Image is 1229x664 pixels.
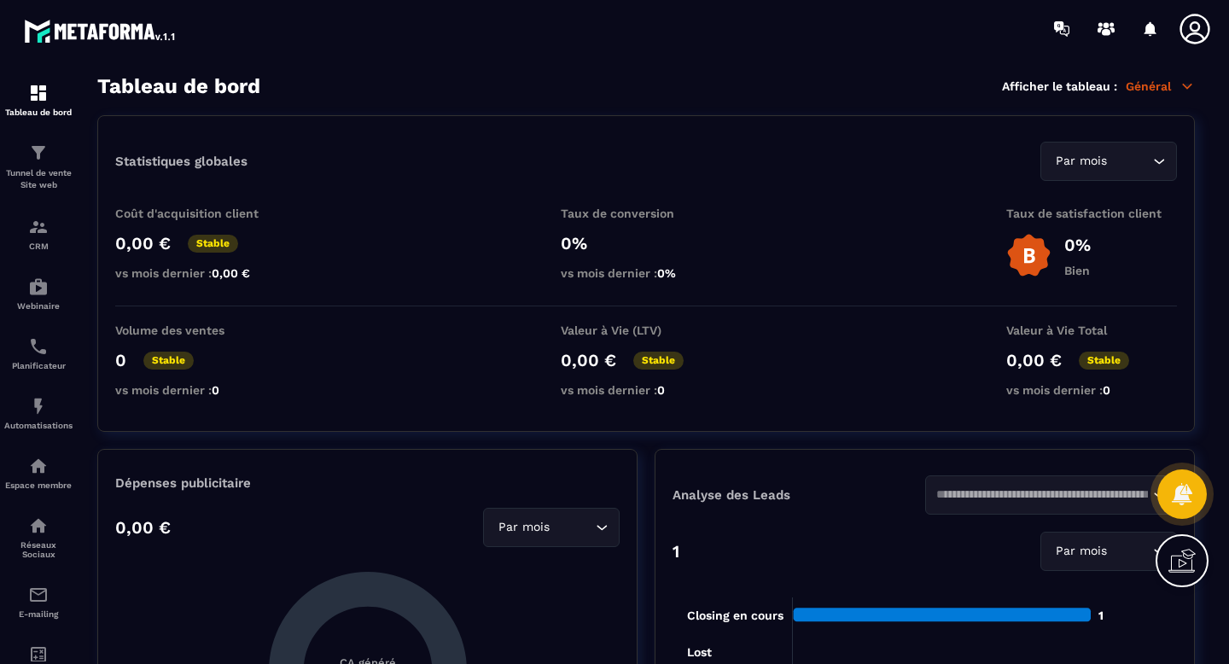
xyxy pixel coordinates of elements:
[1006,383,1177,397] p: vs mois dernier :
[936,486,1150,504] input: Search for option
[561,350,616,370] p: 0,00 €
[24,15,178,46] img: logo
[1006,233,1051,278] img: b-badge-o.b3b20ee6.svg
[115,475,620,491] p: Dépenses publicitaire
[4,503,73,572] a: social-networksocial-networkRéseaux Sociaux
[561,383,731,397] p: vs mois dernier :
[553,518,591,537] input: Search for option
[4,301,73,311] p: Webinaire
[4,572,73,632] a: emailemailE-mailing
[1040,532,1177,571] div: Search for option
[561,207,731,220] p: Taux de conversion
[4,167,73,191] p: Tunnel de vente Site web
[1051,542,1110,561] span: Par mois
[1110,542,1149,561] input: Search for option
[28,143,49,163] img: formation
[115,323,286,337] p: Volume des ventes
[1002,79,1117,93] p: Afficher le tableau :
[115,383,286,397] p: vs mois dernier :
[561,323,731,337] p: Valeur à Vie (LTV)
[657,266,676,280] span: 0%
[28,585,49,605] img: email
[115,154,248,169] p: Statistiques globales
[657,383,665,397] span: 0
[1040,142,1177,181] div: Search for option
[28,217,49,237] img: formation
[143,352,194,370] p: Stable
[115,207,286,220] p: Coût d'acquisition client
[1006,323,1177,337] p: Valeur à Vie Total
[4,540,73,559] p: Réseaux Sociaux
[1006,207,1177,220] p: Taux de satisfaction client
[28,83,49,103] img: formation
[28,515,49,536] img: social-network
[1110,152,1149,171] input: Search for option
[4,609,73,619] p: E-mailing
[561,233,731,253] p: 0%
[28,456,49,476] img: automations
[4,70,73,130] a: formationformationTableau de bord
[28,336,49,357] img: scheduler
[4,264,73,323] a: automationsautomationsWebinaire
[4,361,73,370] p: Planificateur
[673,541,679,562] p: 1
[212,266,250,280] span: 0,00 €
[4,130,73,204] a: formationformationTunnel de vente Site web
[4,242,73,251] p: CRM
[4,204,73,264] a: formationformationCRM
[673,487,925,503] p: Analyse des Leads
[4,383,73,443] a: automationsautomationsAutomatisations
[28,396,49,416] img: automations
[1064,264,1091,277] p: Bien
[494,518,553,537] span: Par mois
[1103,383,1110,397] span: 0
[212,383,219,397] span: 0
[4,323,73,383] a: schedulerschedulerPlanificateur
[115,517,171,538] p: 0,00 €
[97,74,260,98] h3: Tableau de bord
[115,233,171,253] p: 0,00 €
[687,609,783,623] tspan: Closing en cours
[561,266,731,280] p: vs mois dernier :
[4,443,73,503] a: automationsautomationsEspace membre
[4,421,73,430] p: Automatisations
[1006,350,1062,370] p: 0,00 €
[188,235,238,253] p: Stable
[1051,152,1110,171] span: Par mois
[28,277,49,297] img: automations
[1126,79,1195,94] p: Général
[633,352,684,370] p: Stable
[925,475,1178,515] div: Search for option
[1064,235,1091,255] p: 0%
[115,350,126,370] p: 0
[4,108,73,117] p: Tableau de bord
[687,645,712,659] tspan: Lost
[1079,352,1129,370] p: Stable
[115,266,286,280] p: vs mois dernier :
[483,508,620,547] div: Search for option
[4,481,73,490] p: Espace membre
